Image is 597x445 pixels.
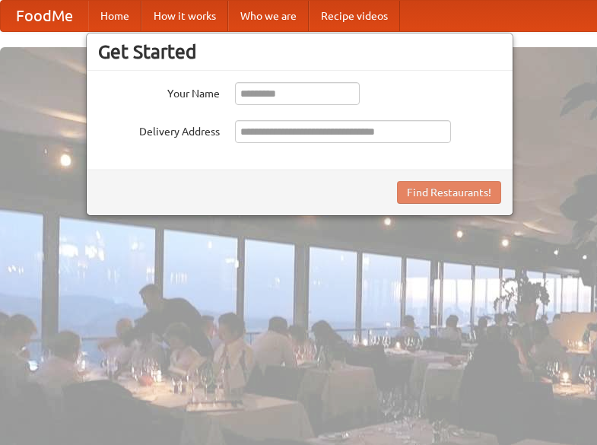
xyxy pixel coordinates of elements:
[141,1,228,31] a: How it works
[88,1,141,31] a: Home
[228,1,309,31] a: Who we are
[98,120,220,139] label: Delivery Address
[397,181,501,204] button: Find Restaurants!
[98,40,501,63] h3: Get Started
[309,1,400,31] a: Recipe videos
[98,82,220,101] label: Your Name
[1,1,88,31] a: FoodMe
